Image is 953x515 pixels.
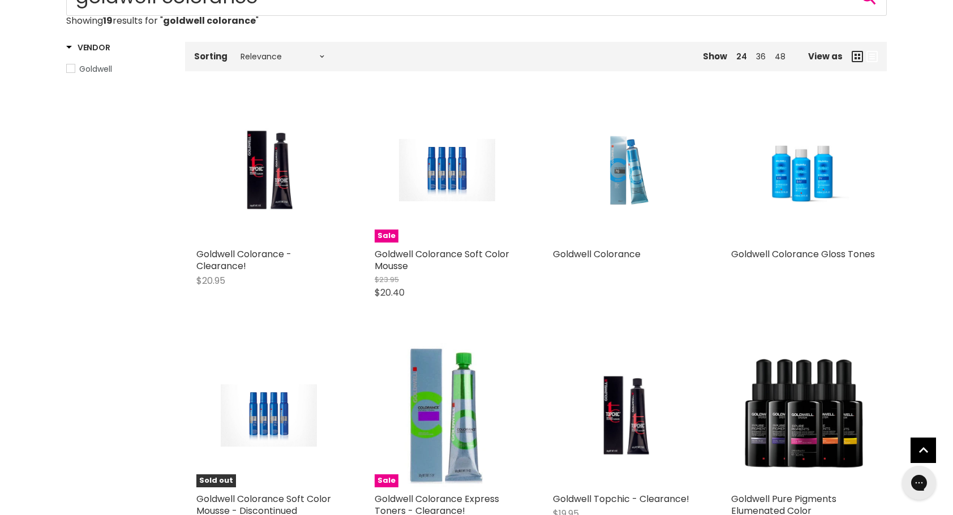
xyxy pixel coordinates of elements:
[736,51,747,62] a: 24
[399,98,495,243] img: Goldwell Colorance Soft Color Mousse
[79,63,112,75] span: Goldwell
[375,98,519,243] a: Goldwell Colorance Soft Color MousseSale
[221,343,317,487] img: Goldwell Colorance Soft Color Mousse - Discontinued
[196,343,341,487] a: Goldwell Colorance Soft Color Mousse - DiscontinuedSold out
[66,63,171,75] a: Goldwell
[163,14,256,27] strong: goldwell colorance
[66,16,887,26] p: Showing results for " "
[375,286,405,299] span: $20.40
[221,98,316,243] img: Goldwell Colorance - Clearance!
[375,343,519,487] a: Goldwell Colorance Express Toners - Clearance!Sale
[553,343,697,487] a: Goldwell Topchic - Clearance!
[703,50,727,62] span: Show
[375,230,398,243] span: Sale
[731,343,875,487] img: Goldwell Pure Pigments Elumenated Color
[375,248,509,272] a: Goldwell Colorance Soft Color Mousse
[756,51,766,62] a: 36
[196,248,291,272] a: Goldwell Colorance - Clearance!
[375,474,398,487] span: Sale
[196,474,236,487] span: Sold out
[577,98,673,243] img: Goldwell Colorance
[196,98,341,243] a: Goldwell Colorance - Clearance!
[553,248,641,261] a: Goldwell Colorance
[731,123,875,217] img: Goldwell Colorance Gloss Tones
[103,14,113,27] strong: 19
[194,51,227,61] label: Sorting
[553,98,697,243] a: Goldwell Colorance
[808,51,843,61] span: View as
[577,343,673,487] img: Goldwell Topchic - Clearance!
[375,274,399,285] span: $23.95
[375,343,519,487] img: Goldwell Colorance Express Toners - Clearance!
[553,492,689,505] a: Goldwell Topchic - Clearance!
[896,462,942,504] iframe: Gorgias live chat messenger
[196,274,225,287] span: $20.95
[731,248,875,261] a: Goldwell Colorance Gloss Tones
[731,98,875,243] a: Goldwell Colorance Gloss Tones
[66,42,110,53] h3: Vendor
[775,51,785,62] a: 48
